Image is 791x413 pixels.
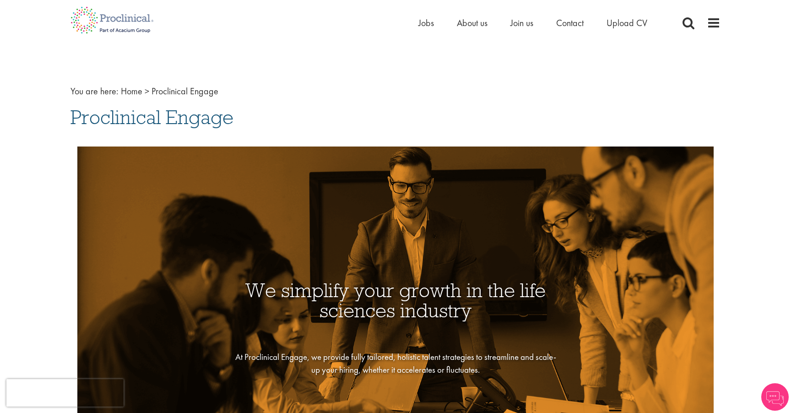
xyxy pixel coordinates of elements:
[145,85,149,97] span: >
[121,85,142,97] a: breadcrumb link
[233,280,558,321] h1: We simplify your growth in the life sciences industry
[233,351,558,376] p: At Proclinical Engage, we provide fully tailored, holistic talent strategies to streamline and sc...
[607,17,647,29] a: Upload CV
[70,85,119,97] span: You are here:
[418,17,434,29] a: Jobs
[510,17,533,29] a: Join us
[152,85,218,97] span: Proclinical Engage
[761,383,789,411] img: Chatbot
[457,17,488,29] a: About us
[70,105,233,130] span: Proclinical Engage
[6,379,124,407] iframe: reCAPTCHA
[556,17,584,29] a: Contact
